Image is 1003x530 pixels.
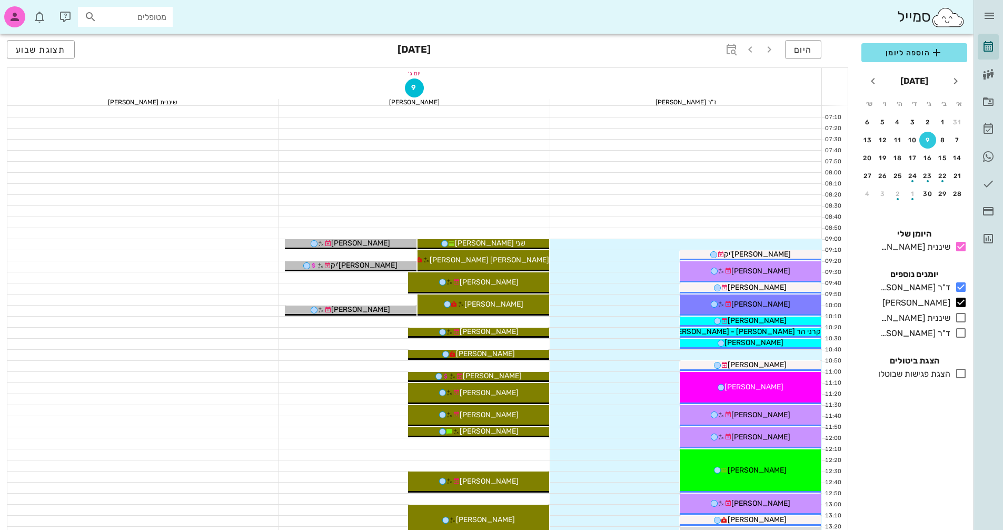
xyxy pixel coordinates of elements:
span: [PERSON_NAME] [460,388,519,397]
div: הצגת פגישות שבוטלו [874,368,950,380]
div: 6 [859,119,876,126]
button: 19 [875,150,891,166]
div: שיננית [PERSON_NAME] [876,312,950,325]
span: [PERSON_NAME] [331,239,390,248]
div: 07:40 [822,146,843,155]
span: [PERSON_NAME] [724,382,783,391]
button: [DATE] [896,71,932,92]
button: 9 [405,78,424,97]
span: קרני הר [PERSON_NAME] - [PERSON_NAME] [670,327,821,336]
div: 11:10 [822,379,843,388]
button: 25 [889,168,906,184]
button: 28 [949,185,966,202]
div: 12:40 [822,478,843,487]
div: שיננית [PERSON_NAME] [876,241,950,253]
h4: יומנים נוספים [861,268,967,281]
div: שיננית [PERSON_NAME] [7,99,279,105]
button: 16 [919,150,936,166]
span: [PERSON_NAME]'יק [331,261,398,270]
span: [PERSON_NAME] [731,433,790,441]
div: יום ג׳ [7,68,821,78]
div: 08:20 [822,191,843,200]
div: 12:10 [822,445,843,454]
div: [PERSON_NAME] [878,297,950,309]
th: א׳ [952,95,966,113]
div: 10 [905,136,921,144]
div: 09:40 [822,279,843,288]
div: ד"ר [PERSON_NAME] [876,281,950,294]
div: 14 [949,154,966,162]
span: היום [794,45,812,55]
button: 4 [859,185,876,202]
span: [PERSON_NAME] [728,466,787,475]
div: 13:10 [822,512,843,521]
div: 07:30 [822,135,843,144]
span: [PERSON_NAME] [731,499,790,508]
button: 29 [935,185,951,202]
div: 08:10 [822,180,843,189]
span: תצוגת שבוע [16,45,66,55]
span: [PERSON_NAME] [460,477,519,486]
div: 13 [859,136,876,144]
span: [PERSON_NAME] [724,338,783,347]
div: 07:50 [822,158,843,166]
div: ד"ר [PERSON_NAME] [550,99,821,105]
div: 12 [875,136,891,144]
div: 10:30 [822,335,843,343]
th: ו׳ [877,95,891,113]
button: חודש הבא [863,72,882,91]
span: 9 [405,83,423,92]
div: 9 [919,136,936,144]
button: 15 [935,150,951,166]
div: 09:00 [822,235,843,244]
button: 10 [905,132,921,149]
th: ג׳ [922,95,936,113]
button: 30 [919,185,936,202]
button: 2 [919,114,936,131]
button: 13 [859,132,876,149]
span: [PERSON_NAME] [731,300,790,309]
button: 26 [875,168,891,184]
div: 3 [875,190,891,198]
div: 11:30 [822,401,843,410]
div: 10:50 [822,357,843,366]
div: 23 [919,172,936,180]
div: 22 [935,172,951,180]
div: 10:10 [822,312,843,321]
button: 14 [949,150,966,166]
div: 1 [905,190,921,198]
div: 2 [889,190,906,198]
span: [PERSON_NAME]'יק [724,250,791,259]
button: 5 [875,114,891,131]
div: 12:00 [822,434,843,443]
button: 3 [875,185,891,202]
span: שני [PERSON_NAME] [455,239,525,248]
span: [PERSON_NAME] [331,305,390,314]
div: 28 [949,190,966,198]
span: [PERSON_NAME] [728,316,787,325]
div: 5 [875,119,891,126]
div: ד"ר [PERSON_NAME] [876,327,950,340]
button: 22 [935,168,951,184]
span: [PERSON_NAME] [464,300,523,309]
span: [PERSON_NAME] [731,267,790,276]
div: 12:30 [822,467,843,476]
span: [PERSON_NAME] [728,360,787,369]
h3: [DATE] [398,40,431,61]
button: 17 [905,150,921,166]
span: [PERSON_NAME] [731,410,790,419]
div: 09:30 [822,268,843,277]
div: 12:50 [822,489,843,498]
button: 4 [889,114,906,131]
button: 8 [935,132,951,149]
button: חודש שעבר [946,72,965,91]
div: 20 [859,154,876,162]
button: הוספה ליומן [861,43,967,62]
button: 31 [949,114,966,131]
th: ש׳ [862,95,876,113]
button: היום [785,40,821,59]
div: 12:20 [822,456,843,465]
div: 08:30 [822,202,843,211]
div: 10:00 [822,301,843,310]
div: 16 [919,154,936,162]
